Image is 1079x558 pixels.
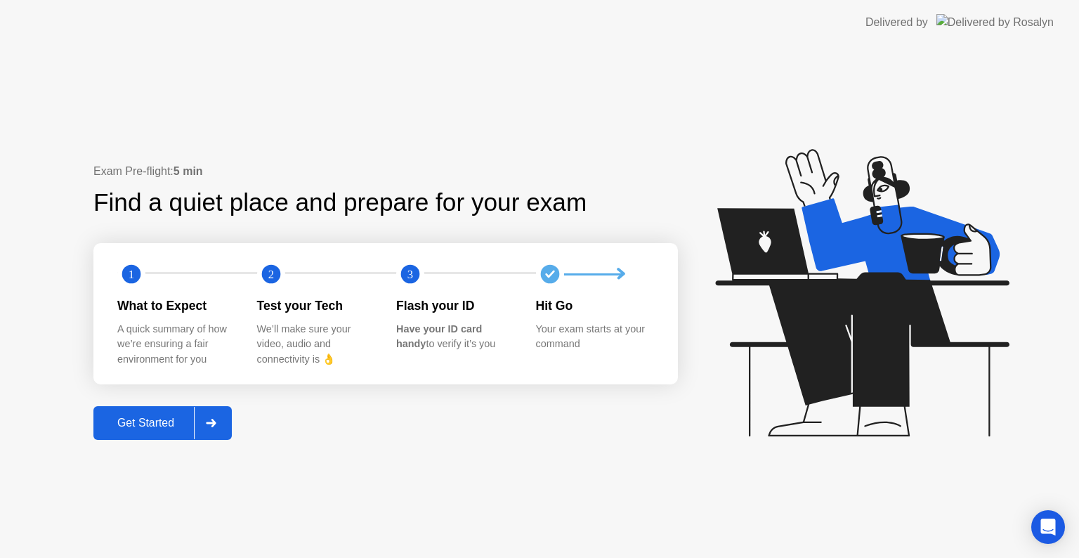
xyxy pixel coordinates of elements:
b: Have your ID card handy [396,323,482,350]
div: Your exam starts at your command [536,322,653,352]
div: Hit Go [536,297,653,315]
button: Get Started [93,406,232,440]
text: 1 [129,268,134,281]
div: Delivered by [865,14,928,31]
img: Delivered by Rosalyn [936,14,1054,30]
div: Find a quiet place and prepare for your exam [93,184,589,221]
div: Exam Pre-flight: [93,163,678,180]
div: Flash your ID [396,297,514,315]
div: We’ll make sure your video, audio and connectivity is 👌 [257,322,374,368]
div: Test your Tech [257,297,374,315]
text: 3 [407,268,413,281]
div: Get Started [98,417,194,429]
div: A quick summary of how we’re ensuring a fair environment for you [117,322,235,368]
text: 2 [268,268,273,281]
b: 5 min [174,165,203,177]
div: Open Intercom Messenger [1031,510,1065,544]
div: What to Expect [117,297,235,315]
div: to verify it’s you [396,322,514,352]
